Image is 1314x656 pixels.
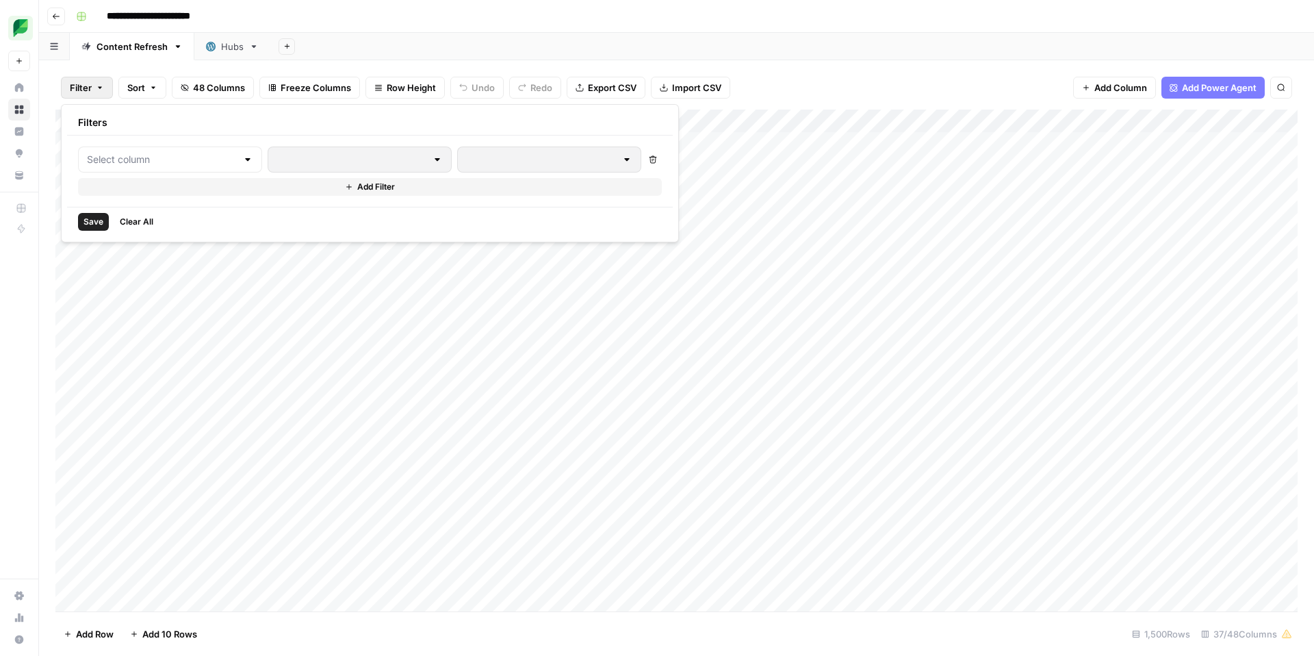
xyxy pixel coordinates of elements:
[8,99,30,121] a: Browse
[450,77,504,99] button: Undo
[1126,623,1196,645] div: 1,500 Rows
[193,81,245,94] span: 48 Columns
[127,81,145,94] span: Sort
[194,33,270,60] a: Hubs
[78,178,662,196] button: Add Filter
[281,81,351,94] span: Freeze Columns
[114,213,159,231] button: Clear All
[1073,77,1156,99] button: Add Column
[221,40,244,53] div: Hubs
[87,153,237,166] input: Select column
[530,81,552,94] span: Redo
[588,81,636,94] span: Export CSV
[172,77,254,99] button: 48 Columns
[651,77,730,99] button: Import CSV
[1182,81,1257,94] span: Add Power Agent
[118,77,166,99] button: Sort
[70,81,92,94] span: Filter
[76,627,114,641] span: Add Row
[8,585,30,607] a: Settings
[70,33,194,60] a: Content Refresh
[55,623,122,645] button: Add Row
[120,216,153,228] span: Clear All
[8,11,30,45] button: Workspace: SproutSocial
[365,77,445,99] button: Row Height
[567,77,645,99] button: Export CSV
[1196,623,1298,645] div: 37/48 Columns
[8,77,30,99] a: Home
[357,181,395,193] span: Add Filter
[8,629,30,651] button: Help + Support
[1094,81,1147,94] span: Add Column
[509,77,561,99] button: Redo
[259,77,360,99] button: Freeze Columns
[78,213,109,231] button: Save
[1161,77,1265,99] button: Add Power Agent
[8,142,30,164] a: Opportunities
[472,81,495,94] span: Undo
[387,81,436,94] span: Row Height
[83,216,103,228] span: Save
[8,16,33,40] img: SproutSocial Logo
[672,81,721,94] span: Import CSV
[142,627,197,641] span: Add 10 Rows
[122,623,205,645] button: Add 10 Rows
[8,607,30,629] a: Usage
[96,40,168,53] div: Content Refresh
[61,77,113,99] button: Filter
[61,104,679,242] div: Filter
[67,110,673,136] div: Filters
[8,164,30,186] a: Your Data
[8,121,30,142] a: Insights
